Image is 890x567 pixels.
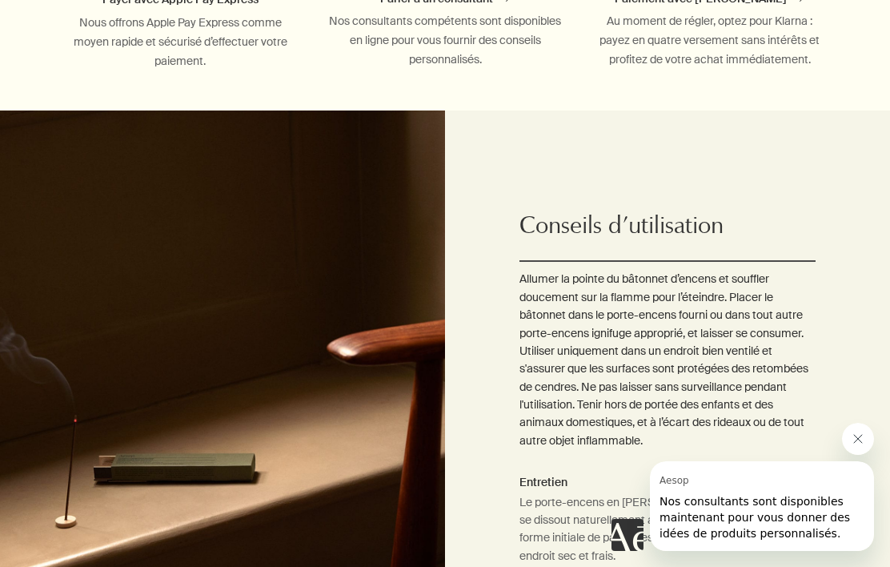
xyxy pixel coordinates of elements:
[611,423,874,551] div: Aesop dit « Nos consultants sont disponibles maintenant pour vous donner des idées de produits pe...
[329,12,562,69] div: Nos consultants compétents sont disponibles en ligne pour vous fournir des conseils personnalisés.
[519,212,816,244] h2: Conseils d’utilisation
[519,473,816,491] h2: Entretien
[650,461,874,551] iframe: Message de Aesop
[64,14,297,70] div: Nous offrons Apple Pay Express comme moyen rapide et sécurisé d’effectuer votre paiement.
[842,423,874,455] iframe: Fermer le message de Aesop
[611,519,643,551] iframe: pas de contenu
[519,270,816,449] p: Allumer la pointe du bâtonnet d’encens et souffler doucement sur la flamme pour l’éteindre. Place...
[593,12,826,69] div: Au moment de régler, optez pour Klarna : payez en quatre versement sans intérêts et profitez de v...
